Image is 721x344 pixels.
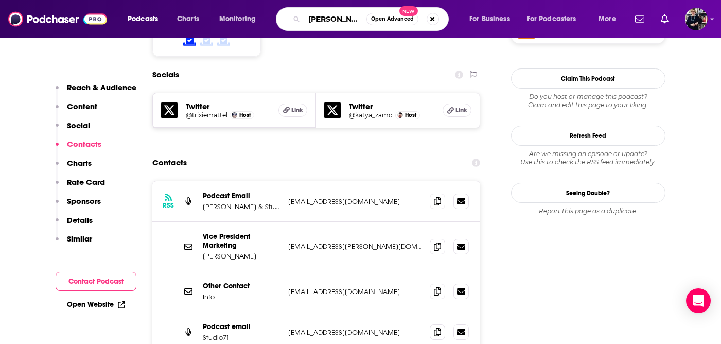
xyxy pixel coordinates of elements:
[56,215,93,234] button: Details
[67,215,93,225] p: Details
[349,101,434,111] h5: Twitter
[186,111,227,119] a: @trixiemattel
[67,177,105,187] p: Rate Card
[56,139,101,158] button: Contacts
[291,106,303,114] span: Link
[599,12,616,26] span: More
[128,12,158,26] span: Podcasts
[67,300,125,309] a: Open Website
[288,197,422,206] p: [EMAIL_ADDRESS][DOMAIN_NAME]
[177,12,199,26] span: Charts
[511,93,665,101] span: Do you host or manage this podcast?
[203,252,280,261] p: [PERSON_NAME]
[511,150,665,166] div: Are we missing an episode or update? Use this to check the RSS feed immediately.
[56,177,105,196] button: Rate Card
[511,93,665,109] div: Claim and edit this page to your liking.
[212,11,269,27] button: open menu
[67,158,92,168] p: Charts
[685,8,708,30] img: User Profile
[286,7,459,31] div: Search podcasts, credits, & more...
[67,139,101,149] p: Contacts
[304,11,366,27] input: Search podcasts, credits, & more...
[405,112,416,118] span: Host
[278,104,307,117] a: Link
[591,11,629,27] button: open menu
[462,11,523,27] button: open menu
[186,101,271,111] h5: Twitter
[203,192,280,200] p: Podcast Email
[455,106,467,114] span: Link
[686,288,711,313] div: Open Intercom Messenger
[371,16,414,22] span: Open Advanced
[527,12,576,26] span: For Podcasters
[152,65,179,84] h2: Socials
[511,126,665,146] button: Refresh Feed
[203,322,280,331] p: Podcast email
[67,101,97,111] p: Content
[56,121,90,140] button: Social
[520,11,591,27] button: open menu
[399,6,418,16] span: New
[67,82,136,92] p: Reach & Audience
[67,121,90,130] p: Social
[288,287,422,296] p: [EMAIL_ADDRESS][DOMAIN_NAME]
[152,153,187,173] h2: Contacts
[203,293,280,301] p: Info
[366,13,418,25] button: Open AdvancedNew
[170,11,205,27] a: Charts
[56,101,97,121] button: Content
[511,183,665,203] a: Seeing Double?
[511,68,665,89] button: Claim This Podcast
[67,234,92,244] p: Similar
[56,82,136,101] button: Reach & Audience
[685,8,708,30] span: Logged in as ndewey
[469,12,510,26] span: For Business
[203,232,280,250] p: Vice President Marketing
[56,234,92,253] button: Similar
[67,196,101,206] p: Sponsors
[8,9,107,29] img: Podchaser - Follow, Share and Rate Podcasts
[631,10,648,28] a: Show notifications dropdown
[288,328,422,337] p: [EMAIL_ADDRESS][DOMAIN_NAME]
[511,207,665,215] div: Report this page as a duplicate.
[120,11,171,27] button: open menu
[239,112,251,118] span: Host
[657,10,673,28] a: Show notifications dropdown
[203,202,280,211] p: [PERSON_NAME] & Studio71
[397,112,403,118] img: Katya Zamolodchikova
[203,282,280,290] p: Other Contact
[685,8,708,30] button: Show profile menu
[443,104,471,117] a: Link
[163,201,174,210] h3: RSS
[349,111,393,119] a: @katya_zamo
[203,333,280,342] p: Studio71
[56,272,136,291] button: Contact Podcast
[56,158,92,177] button: Charts
[219,12,256,26] span: Monitoring
[288,242,422,251] p: [EMAIL_ADDRESS][PERSON_NAME][DOMAIN_NAME]
[56,196,101,215] button: Sponsors
[232,112,237,118] img: Trixie Mattel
